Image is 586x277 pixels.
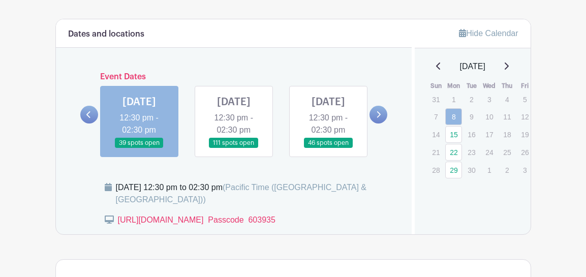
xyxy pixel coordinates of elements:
th: Fri [516,81,534,91]
p: 11 [499,109,515,125]
a: 8 [445,108,462,125]
p: 2 [499,162,515,178]
p: 24 [481,144,498,160]
p: 18 [499,127,515,142]
a: 22 [445,144,462,161]
p: 21 [427,144,444,160]
th: Thu [498,81,516,91]
p: 10 [481,109,498,125]
p: 3 [516,162,533,178]
th: Wed [480,81,498,91]
p: 28 [427,162,444,178]
p: 7 [427,109,444,125]
p: 23 [463,144,480,160]
p: 12 [516,109,533,125]
p: 1 [445,91,462,107]
span: [DATE] [460,60,485,73]
p: 19 [516,127,533,142]
a: 29 [445,162,462,178]
h6: Dates and locations [68,29,144,39]
div: [DATE] 12:30 pm to 02:30 pm [116,181,400,206]
a: [URL][DOMAIN_NAME] Passcode 603935 [118,216,275,224]
p: 31 [427,91,444,107]
p: 14 [427,127,444,142]
p: 30 [463,162,480,178]
p: 4 [499,91,515,107]
p: 26 [516,144,533,160]
h6: Event Dates [98,72,370,82]
a: 15 [445,126,462,143]
p: 17 [481,127,498,142]
p: 5 [516,91,533,107]
th: Tue [462,81,480,91]
a: Hide Calendar [459,29,518,38]
p: 16 [463,127,480,142]
span: (Pacific Time ([GEOGRAPHIC_DATA] & [GEOGRAPHIC_DATA])) [116,183,367,204]
th: Mon [445,81,462,91]
p: 25 [499,144,515,160]
p: 3 [481,91,498,107]
p: 2 [463,91,480,107]
p: 9 [463,109,480,125]
th: Sun [427,81,445,91]
p: 1 [481,162,498,178]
